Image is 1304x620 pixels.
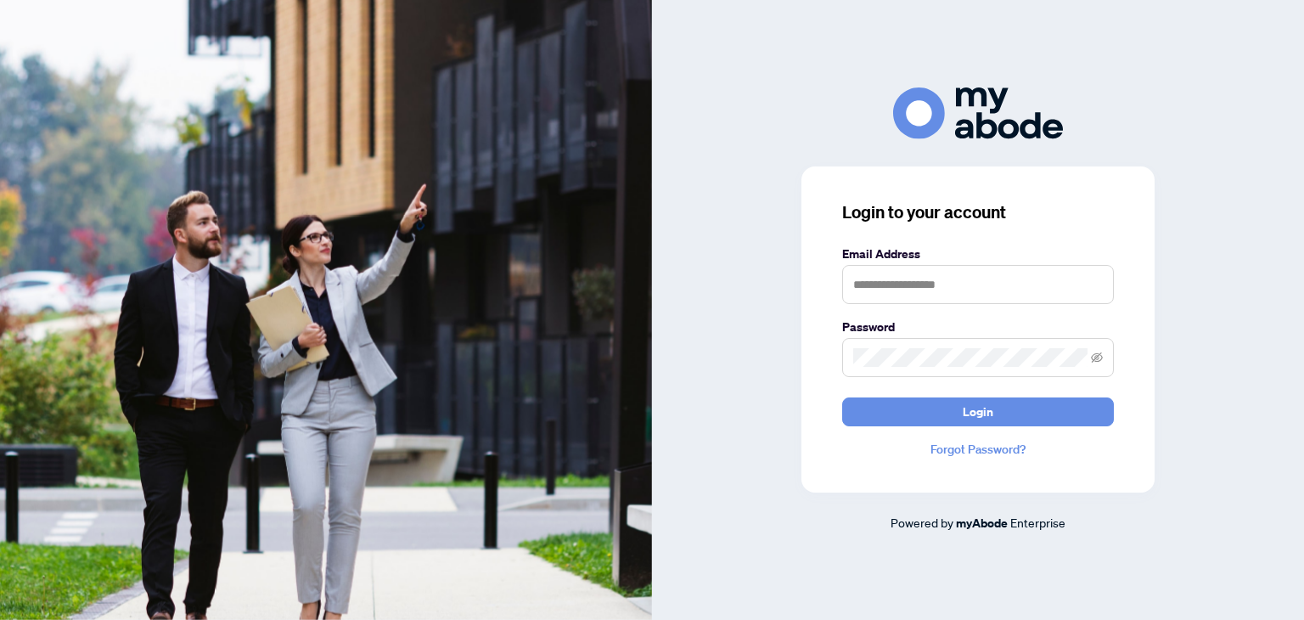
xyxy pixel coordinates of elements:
a: myAbode [956,514,1008,533]
span: Powered by [891,515,953,530]
span: Enterprise [1010,515,1065,530]
img: ma-logo [893,87,1063,139]
label: Email Address [842,245,1114,263]
label: Password [842,318,1114,336]
button: Login [842,397,1114,426]
a: Forgot Password? [842,440,1114,459]
h3: Login to your account [842,200,1114,224]
span: eye-invisible [1091,352,1103,364]
span: Login [963,398,993,426]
